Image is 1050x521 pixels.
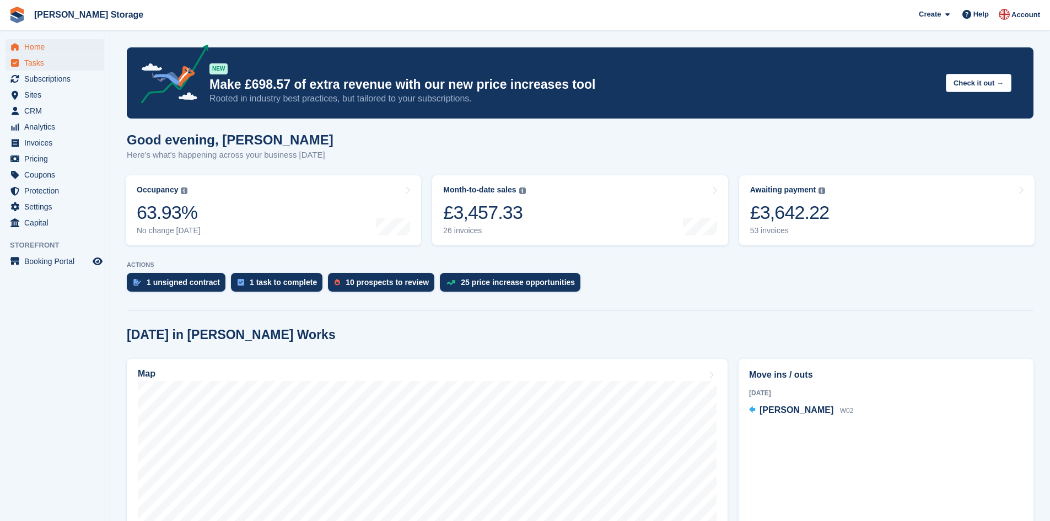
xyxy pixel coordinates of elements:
span: Capital [24,215,90,230]
span: Home [24,39,90,55]
img: icon-info-grey-7440780725fd019a000dd9b08b2336e03edf1995a4989e88bcd33f0948082b44.svg [181,187,187,194]
a: 1 unsigned contract [127,273,231,297]
span: Subscriptions [24,71,90,87]
p: Make £698.57 of extra revenue with our new price increases tool [209,77,937,93]
span: Sites [24,87,90,103]
a: menu [6,119,104,135]
h2: Map [138,369,155,379]
span: Protection [24,183,90,198]
a: Awaiting payment £3,642.22 53 invoices [739,175,1035,245]
a: menu [6,39,104,55]
a: menu [6,215,104,230]
div: 1 unsigned contract [147,278,220,287]
a: menu [6,71,104,87]
img: icon-info-grey-7440780725fd019a000dd9b08b2336e03edf1995a4989e88bcd33f0948082b44.svg [519,187,526,194]
div: £3,642.22 [750,201,830,224]
div: NEW [209,63,228,74]
img: task-75834270c22a3079a89374b754ae025e5fb1db73e45f91037f5363f120a921f8.svg [238,279,244,286]
span: Account [1011,9,1040,20]
a: menu [6,254,104,269]
div: No change [DATE] [137,226,201,235]
img: prospect-51fa495bee0391a8d652442698ab0144808aea92771e9ea1ae160a38d050c398.svg [335,279,340,286]
a: [PERSON_NAME] Storage [30,6,148,24]
div: Occupancy [137,185,178,195]
a: Occupancy 63.93% No change [DATE] [126,175,421,245]
span: Invoices [24,135,90,151]
a: menu [6,55,104,71]
a: menu [6,135,104,151]
div: £3,457.33 [443,201,525,224]
a: 1 task to complete [231,273,328,297]
div: 1 task to complete [250,278,317,287]
img: price_increase_opportunities-93ffe204e8149a01c8c9dc8f82e8f89637d9d84a8eef4429ea346261dce0b2c0.svg [446,280,455,285]
span: W02 [840,407,854,415]
a: 10 prospects to review [328,273,440,297]
div: 53 invoices [750,226,830,235]
a: menu [6,167,104,182]
div: 25 price increase opportunities [461,278,575,287]
div: [DATE] [749,388,1023,398]
a: menu [6,151,104,166]
p: ACTIONS [127,261,1033,268]
span: Coupons [24,167,90,182]
div: Month-to-date sales [443,185,516,195]
p: Rooted in industry best practices, but tailored to your subscriptions. [209,93,937,105]
span: [PERSON_NAME] [760,405,833,415]
img: icon-info-grey-7440780725fd019a000dd9b08b2336e03edf1995a4989e88bcd33f0948082b44.svg [819,187,825,194]
button: Check it out → [946,74,1011,92]
a: 25 price increase opportunities [440,273,586,297]
span: Help [973,9,989,20]
span: Tasks [24,55,90,71]
img: John Baker [999,9,1010,20]
a: Month-to-date sales £3,457.33 26 invoices [432,175,728,245]
div: 63.93% [137,201,201,224]
p: Here's what's happening across your business [DATE] [127,149,333,162]
h2: Move ins / outs [749,368,1023,382]
a: menu [6,183,104,198]
div: 10 prospects to review [346,278,429,287]
a: Preview store [91,255,104,268]
a: [PERSON_NAME] W02 [749,404,853,418]
a: menu [6,199,104,214]
img: contract_signature_icon-13c848040528278c33f63329250d36e43548de30e8caae1d1a13099fd9432cc5.svg [133,279,141,286]
span: Storefront [10,240,110,251]
h2: [DATE] in [PERSON_NAME] Works [127,327,336,342]
img: price-adjustments-announcement-icon-8257ccfd72463d97f412b2fc003d46551f7dbcb40ab6d574587a9cd5c0d94... [132,45,209,108]
span: Pricing [24,151,90,166]
img: stora-icon-8386f47178a22dfd0bd8f6a31ec36ba5ce8667c1dd55bd0f319d3a0aa187defe.svg [9,7,25,23]
span: Create [919,9,941,20]
a: menu [6,87,104,103]
h1: Good evening, [PERSON_NAME] [127,132,333,147]
span: Analytics [24,119,90,135]
div: Awaiting payment [750,185,816,195]
span: CRM [24,103,90,119]
a: menu [6,103,104,119]
span: Booking Portal [24,254,90,269]
span: Settings [24,199,90,214]
div: 26 invoices [443,226,525,235]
